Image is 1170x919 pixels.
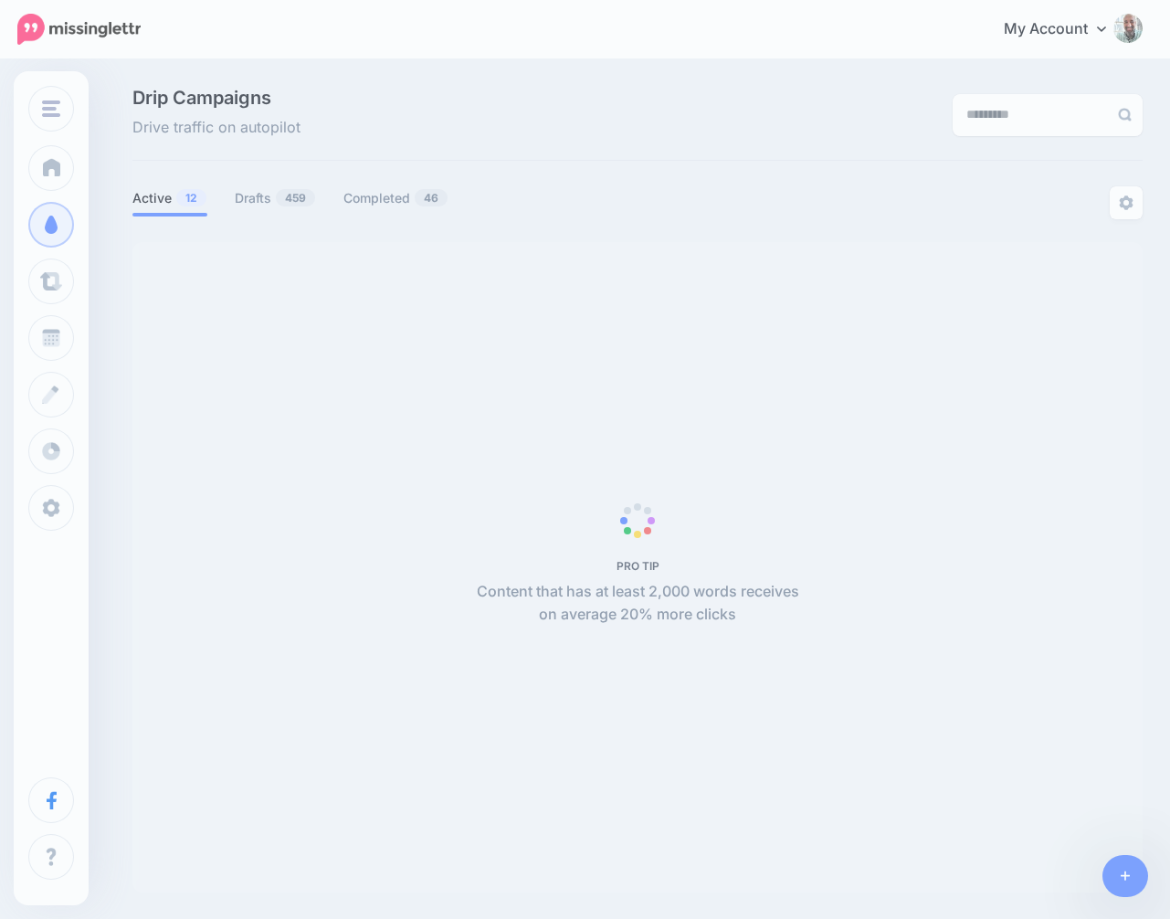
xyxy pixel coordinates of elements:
a: Active12 [132,187,207,209]
span: Drive traffic on autopilot [132,116,300,140]
img: menu.png [42,100,60,117]
img: settings-grey.png [1119,195,1133,210]
span: 459 [276,189,315,206]
span: 46 [415,189,448,206]
a: Drafts459 [235,187,316,209]
a: My Account [986,7,1143,52]
img: search-grey-6.png [1118,108,1132,121]
p: Content that has at least 2,000 words receives on average 20% more clicks [467,580,809,628]
span: 12 [176,189,206,206]
a: Completed46 [343,187,448,209]
span: Drip Campaigns [132,89,300,107]
h5: PRO TIP [467,559,809,573]
img: Missinglettr [17,14,141,45]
